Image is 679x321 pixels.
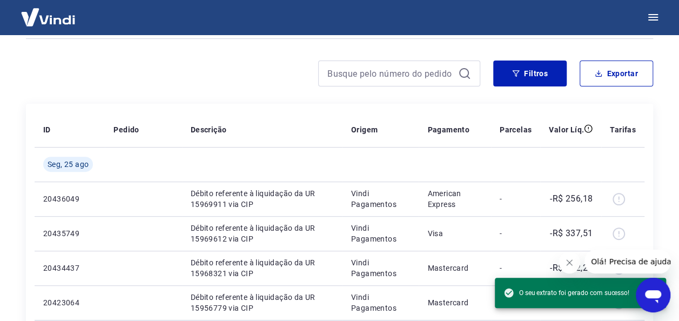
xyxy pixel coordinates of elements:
p: Débito referente à liquidação da UR 15969911 via CIP [191,188,334,210]
p: ID [43,124,51,135]
p: 20434437 [43,263,96,273]
p: Vindi Pagamentos [351,257,411,279]
p: Origem [351,124,378,135]
img: Vindi [13,1,83,34]
p: Pedido [113,124,139,135]
button: Filtros [493,61,567,86]
iframe: Botão para abrir a janela de mensagens [636,278,670,312]
p: Descrição [191,124,227,135]
p: - [500,263,532,273]
p: Vindi Pagamentos [351,292,411,313]
p: Vindi Pagamentos [351,223,411,244]
p: Débito referente à liquidação da UR 15969612 via CIP [191,223,334,244]
iframe: Fechar mensagem [559,252,580,273]
iframe: Mensagem da empresa [584,250,670,273]
p: Mastercard [427,263,482,273]
p: Débito referente à liquidação da UR 15968321 via CIP [191,257,334,279]
p: Tarifas [610,124,636,135]
span: Olá! Precisa de ajuda? [6,8,91,16]
span: O seu extrato foi gerado com sucesso! [503,287,629,298]
input: Busque pelo número do pedido [327,65,454,82]
p: American Express [427,188,482,210]
p: Débito referente à liquidação da UR 15956779 via CIP [191,292,334,313]
p: -R$ 337,51 [550,227,593,240]
span: Seg, 25 ago [48,159,89,170]
p: Pagamento [427,124,469,135]
p: 20436049 [43,193,96,204]
p: Vindi Pagamentos [351,188,411,210]
p: Mastercard [427,297,482,308]
p: Parcelas [500,124,532,135]
p: -R$ 482,21 [550,262,593,275]
p: Valor Líq. [549,124,584,135]
p: 20435749 [43,228,96,239]
button: Exportar [580,61,653,86]
p: - [500,193,532,204]
p: 20423064 [43,297,96,308]
p: - [500,228,532,239]
p: Visa [427,228,482,239]
p: -R$ 256,18 [550,192,593,205]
